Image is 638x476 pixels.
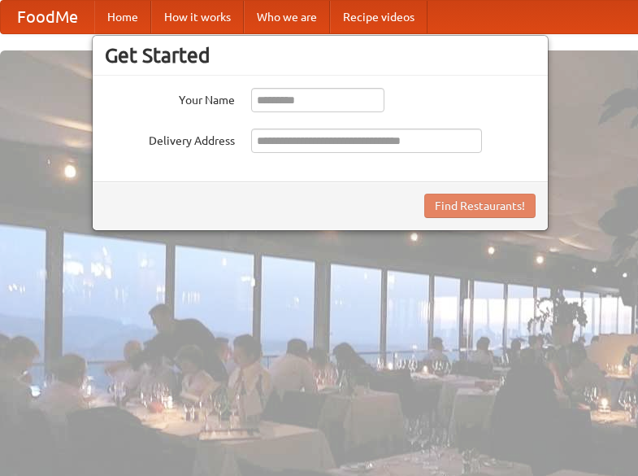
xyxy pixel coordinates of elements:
[330,1,428,33] a: Recipe videos
[105,43,536,68] h3: Get Started
[151,1,244,33] a: How it works
[105,88,235,108] label: Your Name
[244,1,330,33] a: Who we are
[105,129,235,149] label: Delivery Address
[94,1,151,33] a: Home
[1,1,94,33] a: FoodMe
[424,194,536,218] button: Find Restaurants!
